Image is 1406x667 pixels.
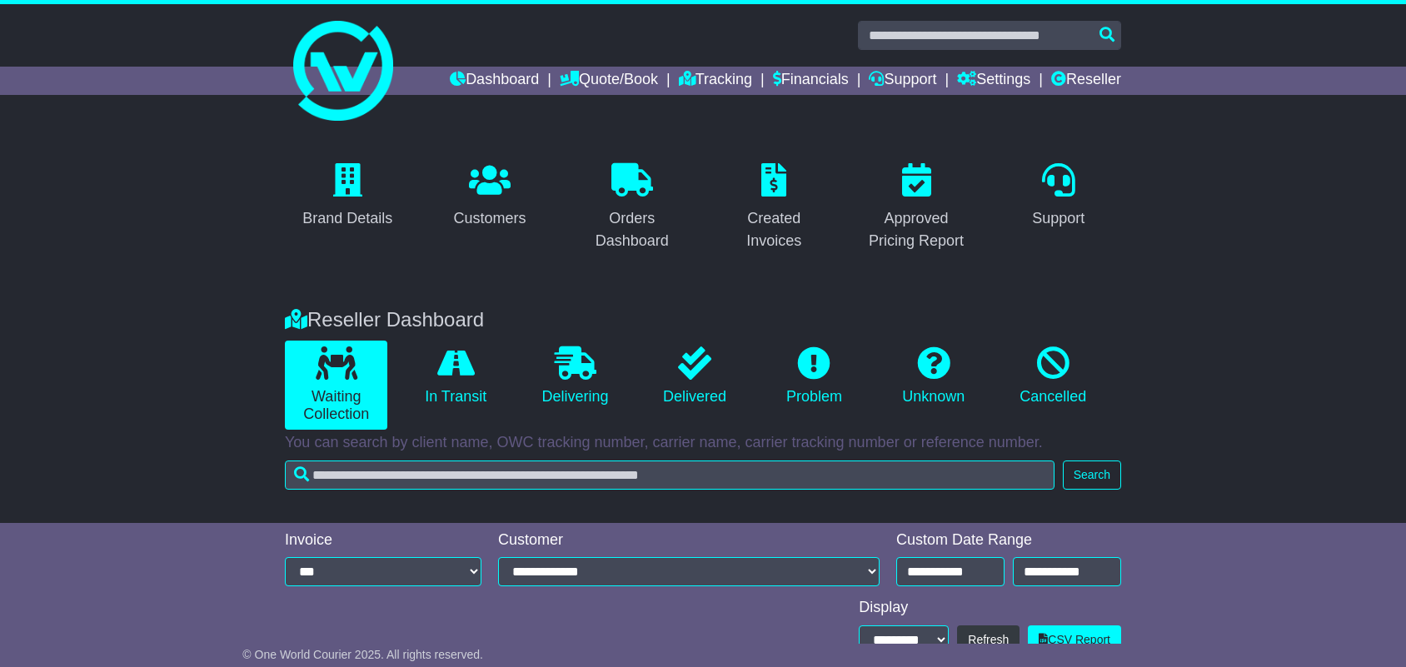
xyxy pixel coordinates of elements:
[896,531,1121,550] div: Custom Date Range
[1002,341,1104,412] a: Cancelled
[957,625,1020,655] button: Refresh
[859,599,1121,617] div: Display
[285,531,481,550] div: Invoice
[869,67,936,95] a: Support
[1021,157,1095,236] a: Support
[560,67,658,95] a: Quote/Book
[285,341,387,430] a: Waiting Collection
[302,207,392,230] div: Brand Details
[450,67,539,95] a: Dashboard
[763,341,865,412] a: Problem
[277,308,1129,332] div: Reseller Dashboard
[292,157,403,236] a: Brand Details
[773,67,849,95] a: Financials
[442,157,536,236] a: Customers
[569,157,695,258] a: Orders Dashboard
[580,207,684,252] div: Orders Dashboard
[1051,67,1121,95] a: Reseller
[854,157,980,258] a: Approved Pricing Report
[242,648,483,661] span: © One World Courier 2025. All rights reserved.
[1063,460,1121,490] button: Search
[679,67,752,95] a: Tracking
[865,207,969,252] div: Approved Pricing Report
[957,67,1030,95] a: Settings
[722,207,826,252] div: Created Invoices
[524,341,626,412] a: Delivering
[453,207,526,230] div: Customers
[643,341,745,412] a: Delivered
[711,157,837,258] a: Created Invoices
[498,531,880,550] div: Customer
[1032,207,1084,230] div: Support
[1028,625,1121,655] a: CSV Report
[285,434,1121,452] p: You can search by client name, OWC tracking number, carrier name, carrier tracking number or refe...
[404,341,506,412] a: In Transit
[882,341,985,412] a: Unknown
